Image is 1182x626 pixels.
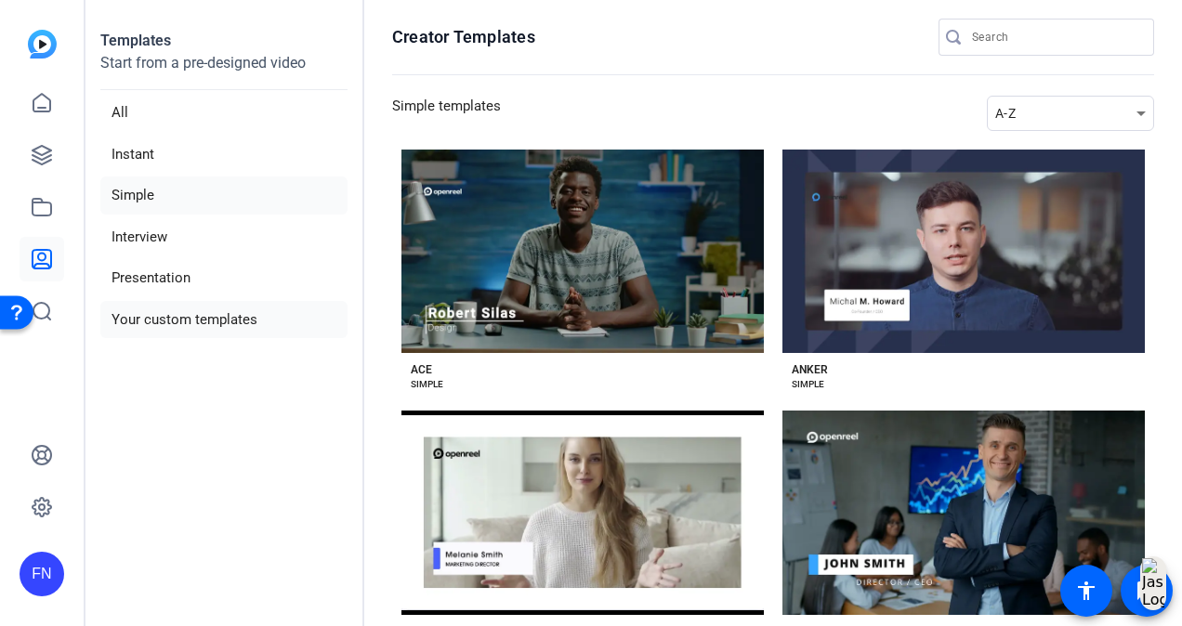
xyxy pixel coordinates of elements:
[100,301,348,339] li: Your custom templates
[1136,580,1158,602] mat-icon: message
[782,411,1145,614] button: Template image
[28,30,57,59] img: blue-gradient.svg
[792,362,828,377] div: ANKER
[100,94,348,132] li: All
[411,377,443,392] div: SIMPLE
[392,26,535,48] h1: Creator Templates
[782,150,1145,353] button: Template image
[995,106,1016,121] span: A-Z
[401,150,764,353] button: Template image
[20,552,64,596] div: FN
[411,362,432,377] div: ACE
[392,96,501,131] h3: Simple templates
[792,377,824,392] div: SIMPLE
[401,411,764,614] button: Template image
[100,259,348,297] li: Presentation
[100,218,348,256] li: Interview
[100,136,348,174] li: Instant
[100,176,348,215] li: Simple
[1075,580,1097,602] mat-icon: accessibility
[100,32,171,49] strong: Templates
[100,52,348,90] p: Start from a pre-designed video
[972,26,1139,48] input: Search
